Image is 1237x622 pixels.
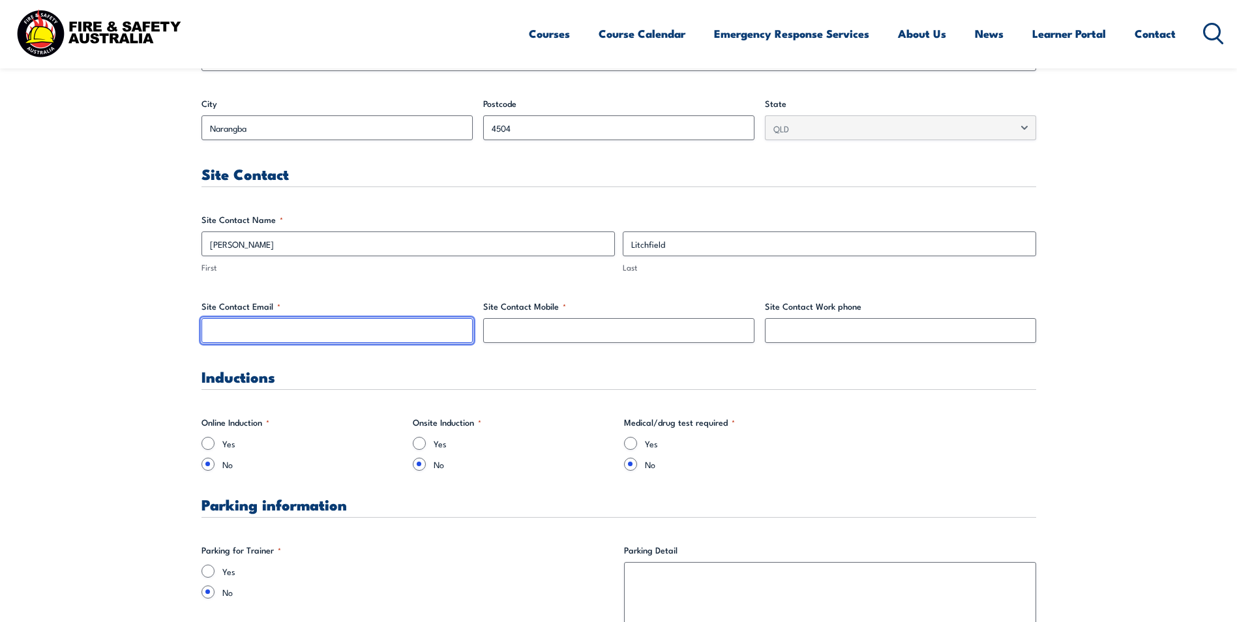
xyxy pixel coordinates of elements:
[201,261,615,274] label: First
[1032,16,1106,51] a: Learner Portal
[222,437,402,450] label: Yes
[645,437,825,450] label: Yes
[222,458,402,471] label: No
[975,16,1004,51] a: News
[413,416,481,429] legend: Onsite Induction
[645,458,825,471] label: No
[434,458,614,471] label: No
[201,97,473,110] label: City
[714,16,869,51] a: Emergency Response Services
[624,544,1036,557] label: Parking Detail
[201,369,1036,384] h3: Inductions
[599,16,685,51] a: Course Calendar
[201,213,283,226] legend: Site Contact Name
[1135,16,1176,51] a: Contact
[624,416,735,429] legend: Medical/drug test required
[529,16,570,51] a: Courses
[222,565,614,578] label: Yes
[201,416,269,429] legend: Online Induction
[898,16,946,51] a: About Us
[201,300,473,313] label: Site Contact Email
[483,97,754,110] label: Postcode
[434,437,614,450] label: Yes
[222,585,614,599] label: No
[201,497,1036,512] h3: Parking information
[765,97,1036,110] label: State
[201,544,281,557] legend: Parking for Trainer
[623,261,1036,274] label: Last
[483,300,754,313] label: Site Contact Mobile
[201,166,1036,181] h3: Site Contact
[765,300,1036,313] label: Site Contact Work phone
